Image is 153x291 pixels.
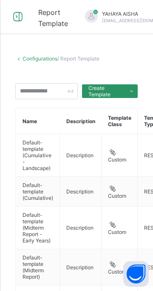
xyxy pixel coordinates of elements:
[57,55,99,62] span: / Report Template
[38,8,68,28] span: Report Template
[23,55,57,62] a: Configurations
[16,134,60,177] td: Default-template (Cumulative - Landscape)
[102,134,138,177] td: Custom
[16,207,60,249] td: Default-template (Midterm Report - Early Years)
[88,85,125,98] span: Create Template
[102,249,138,285] td: Custom
[102,108,138,134] th: Template Class
[60,108,102,134] th: Description
[60,249,102,285] td: Description
[102,207,138,249] td: Custom
[16,249,60,285] td: Default-template (Midterm Report)
[60,177,102,207] td: Description
[102,177,138,207] td: Custom
[60,207,102,249] td: Description
[123,261,149,287] button: Open asap
[16,108,60,134] th: Name
[16,177,60,207] td: Default-template (Cumulative)
[60,134,102,177] td: Description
